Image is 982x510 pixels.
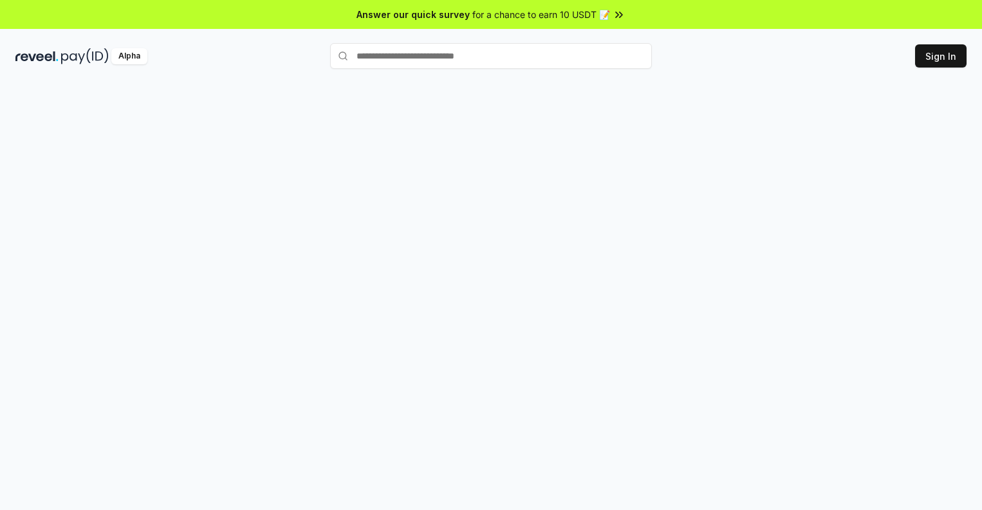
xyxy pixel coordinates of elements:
[915,44,967,68] button: Sign In
[111,48,147,64] div: Alpha
[15,48,59,64] img: reveel_dark
[357,8,470,21] span: Answer our quick survey
[61,48,109,64] img: pay_id
[472,8,610,21] span: for a chance to earn 10 USDT 📝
